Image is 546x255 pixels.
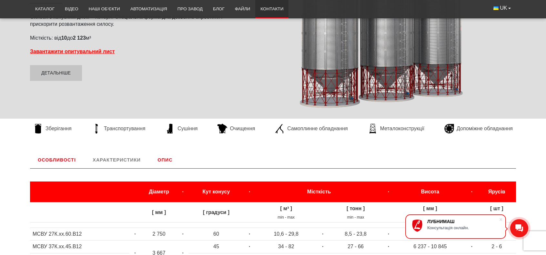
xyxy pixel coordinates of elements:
a: Зберігання [30,124,75,133]
a: Транспортування [88,124,149,133]
td: 34 - 82 [255,240,317,253]
a: Завантажити опитувальний лист [30,49,115,54]
strong: 10 [61,35,67,41]
strong: · [388,231,389,237]
th: Ярусів [478,181,516,202]
strong: · [182,189,183,194]
a: Відео [60,2,84,16]
span: Очищення [230,125,255,132]
td: 8,5 - 23,8 [329,228,383,240]
a: Сушіння [162,124,201,133]
span: Транспортування [104,125,146,132]
strong: 2 123 [73,35,86,41]
a: Про завод [172,2,208,16]
a: Детальніше [30,65,82,81]
strong: · [322,231,323,237]
td: 5 160 - 8 616 [394,228,466,240]
a: Каталог [30,2,60,16]
sub: min - max [278,215,295,220]
th: Діаметр [141,181,177,202]
a: Металоконструкції [365,124,428,133]
td: 10,6 - 29,8 [255,228,317,240]
a: Характеристики [85,152,148,168]
strong: · [388,189,389,194]
td: 60 [188,228,244,240]
strong: [ м³ ] [280,206,292,211]
th: Кут конусу [188,181,244,202]
sub: min - max [347,215,364,220]
a: Блог [208,2,230,16]
strong: · [249,231,250,237]
a: Допоміжне обладнання [441,124,516,133]
a: Особливості [30,152,84,168]
strong: · [322,244,323,249]
td: МСВУ 37К.хх.45.В12 [30,240,129,253]
th: Місткість [255,181,383,202]
button: UK [488,2,516,14]
strong: [ шт ] [490,206,503,211]
span: Зберігання [45,125,72,132]
a: Контакти [255,2,288,16]
strong: · [182,231,183,237]
span: Допоміжне обладнання [457,125,513,132]
td: 2 - 6 [478,240,516,253]
a: Файли [230,2,256,16]
td: 45 [188,240,244,253]
th: Висота [394,181,466,202]
span: Самоплинне обладнання [287,125,348,132]
strong: · [134,231,136,237]
strong: [ мм ] [423,206,437,211]
span: Сушіння [177,125,197,132]
strong: [ градуси ] [203,210,229,215]
strong: [ тонн ] [347,206,365,211]
a: Автоматизація [125,2,172,16]
span: UK [500,5,507,12]
img: Українська [493,6,499,10]
a: Очищення [214,124,258,133]
sub: min - max [488,215,505,220]
a: Опис [150,152,180,168]
strong: [ мм ] [152,210,166,215]
div: ЛУБНИМАШ [427,219,499,224]
div: Консультація онлайн. [427,225,499,230]
td: 6 237 - 10 845 [394,240,466,253]
strong: · [471,244,472,249]
p: Місткість: від до м³ [30,34,227,42]
a: Самоплинне обладнання [272,124,351,133]
strong: · [249,189,250,194]
td: 27 - 66 [329,240,383,253]
span: Металоконструкції [380,125,424,132]
a: Наші об’єкти [84,2,125,16]
strong: · [471,189,472,194]
td: 2 750 [141,228,177,240]
td: МСВУ 27К.хх.60.В12 [30,228,129,240]
strong: · [249,244,250,249]
p: Силоси з конусним дном – хопери. Спеціальна форма дна дозволяє спростити і прискорити розвантажен... [30,14,227,28]
strong: · [388,244,389,249]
